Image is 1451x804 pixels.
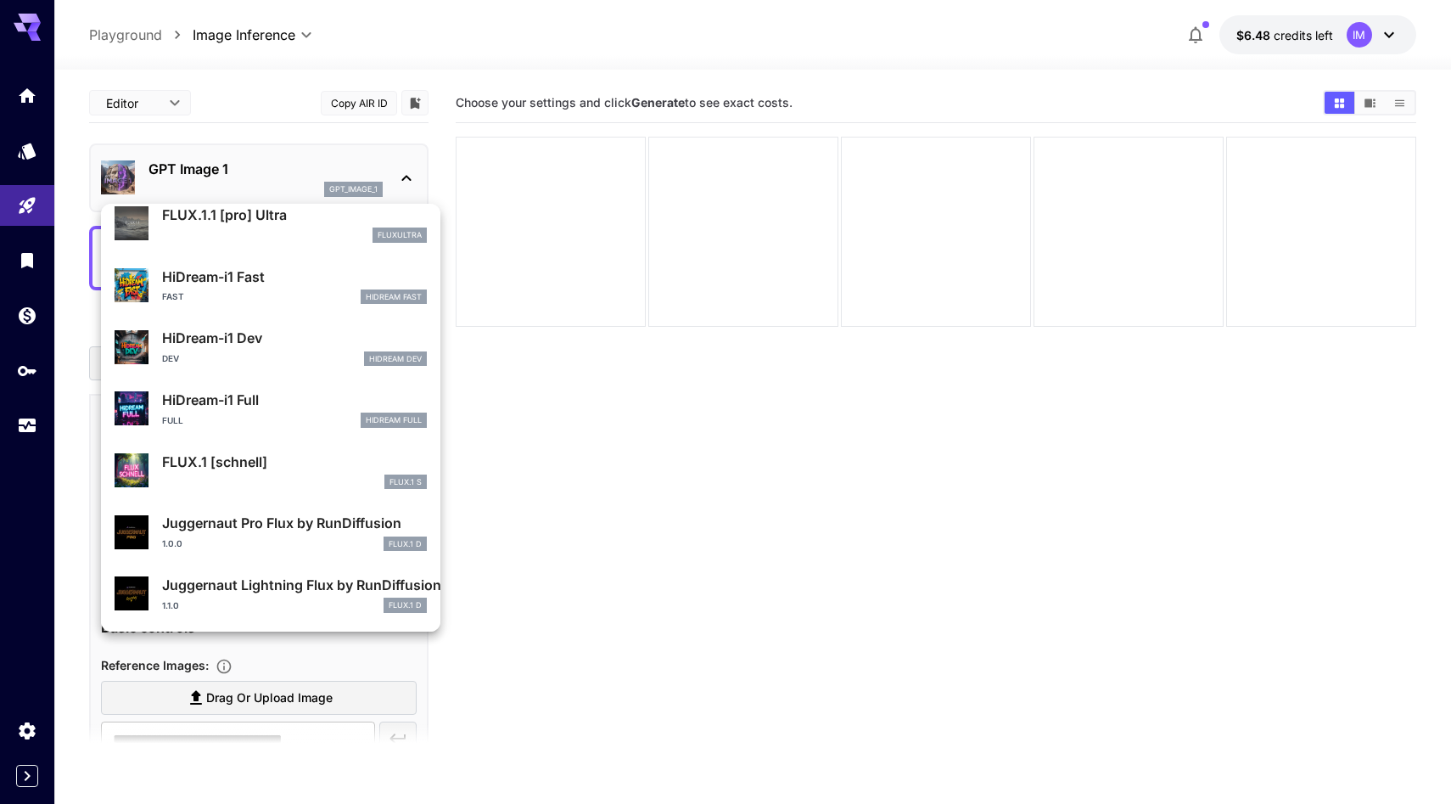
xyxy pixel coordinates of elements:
[115,198,427,250] div: FLUX.1.1 [pro] Ultrafluxultra
[162,575,427,595] p: Juggernaut Lightning Flux by RunDiffusion
[162,205,427,225] p: FLUX.1.1 [pro] Ultra
[115,260,427,312] div: HiDream-i1 FastFastHiDream Fast
[389,538,422,550] p: FLUX.1 D
[162,599,179,612] p: 1.1.0
[162,513,427,533] p: Juggernaut Pro Flux by RunDiffusion
[115,445,427,497] div: FLUX.1 [schnell]FLUX.1 S
[366,291,422,303] p: HiDream Fast
[389,476,422,488] p: FLUX.1 S
[162,267,427,287] p: HiDream-i1 Fast
[369,353,422,365] p: HiDream Dev
[366,414,422,426] p: HiDream Full
[162,537,182,550] p: 1.0.0
[115,383,427,435] div: HiDream-i1 FullFullHiDream Full
[162,290,184,303] p: Fast
[389,599,422,611] p: FLUX.1 D
[162,328,427,348] p: HiDream-i1 Dev
[115,506,427,558] div: Juggernaut Pro Flux by RunDiffusion1.0.0FLUX.1 D
[162,352,179,365] p: Dev
[115,321,427,373] div: HiDream-i1 DevDevHiDream Dev
[162,452,427,472] p: FLUX.1 [schnell]
[162,390,427,410] p: HiDream-i1 Full
[162,414,183,427] p: Full
[378,229,422,241] p: fluxultra
[115,568,427,620] div: Juggernaut Lightning Flux by RunDiffusion1.1.0FLUX.1 D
